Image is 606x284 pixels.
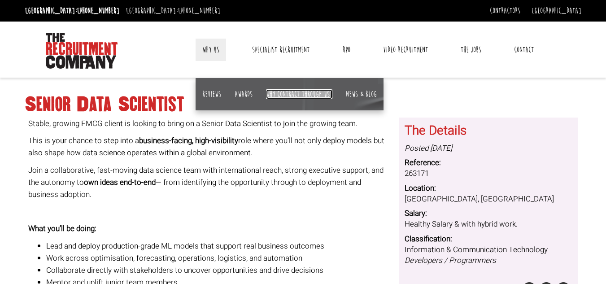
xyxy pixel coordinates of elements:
[454,39,488,61] a: The Jobs
[84,177,156,188] b: own ideas end-to-end
[405,208,572,219] dt: Salary:
[405,168,572,179] dd: 263171
[405,255,496,266] i: Developers / Programmers
[178,6,220,16] a: [PHONE_NUMBER]
[139,135,238,146] b: business-facing, high-visibility
[405,157,572,168] dt: Reference:
[405,245,572,267] dd: Information & Communication Technology
[346,89,377,99] a: News & Blog
[376,39,435,61] a: Video Recruitment
[405,143,452,154] i: Posted [DATE]
[245,39,316,61] a: Specialist Recruitment
[405,219,572,230] dd: Healthy Salary & with hybrid work.
[28,164,392,201] p: Join a collaborative, fast-moving data science team with international reach, strong executive su...
[405,194,572,205] dd: [GEOGRAPHIC_DATA], [GEOGRAPHIC_DATA]
[405,234,572,245] dt: Classification:
[532,6,581,16] a: [GEOGRAPHIC_DATA]
[28,118,392,130] p: Stable, growing FMCG client is looking to bring on a Senior Data Scientist to join the growing team.
[405,124,572,138] h3: The Details
[46,240,392,252] li: Lead and deploy production-grade ML models that support real business outcomes
[336,39,357,61] a: RPO
[202,89,221,99] a: Reviews
[405,183,572,194] dt: Location:
[507,39,541,61] a: Contact
[235,89,253,99] a: Awards
[46,33,118,69] img: The Recruitment Company
[77,6,119,16] a: [PHONE_NUMBER]
[28,223,96,234] b: What you’ll be doing:
[25,96,581,113] h1: Senior Data Scientist
[46,264,392,276] li: Collaborate directly with stakeholders to uncover opportunities and drive decisions
[490,6,520,16] a: Contractors
[124,4,222,18] li: [GEOGRAPHIC_DATA]:
[196,39,226,61] a: Why Us
[266,89,332,99] a: Why contract through us?
[23,4,122,18] li: [GEOGRAPHIC_DATA]:
[28,135,392,159] p: This is your chance to step into a role where you’ll not only deploy models but also shape how da...
[46,252,392,264] li: Work across optimisation, forecasting, operations, logistics, and automation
